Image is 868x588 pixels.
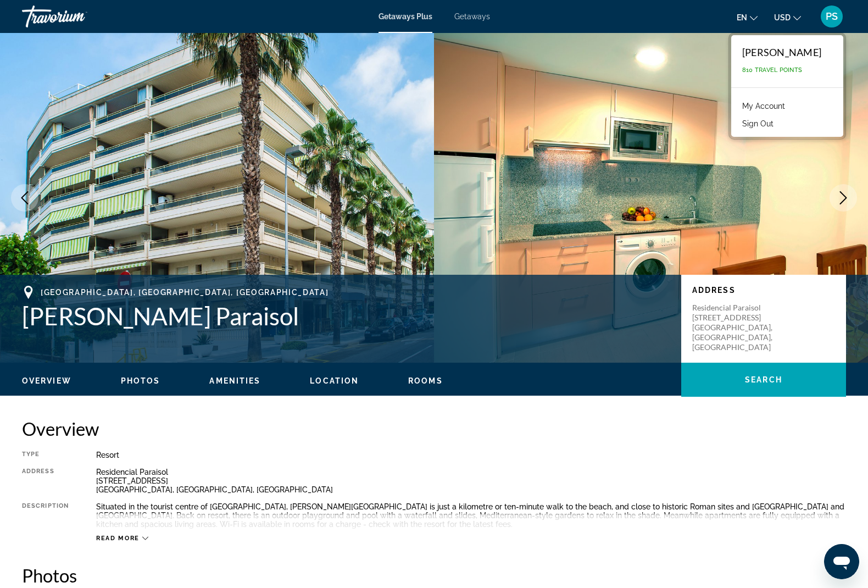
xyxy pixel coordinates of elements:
span: PS [826,11,838,22]
div: Situated in the tourist centre of [GEOGRAPHIC_DATA], [PERSON_NAME][GEOGRAPHIC_DATA] is just a kil... [96,502,846,529]
span: Rooms [408,376,443,385]
button: Rooms [408,376,443,386]
button: Amenities [209,376,260,386]
span: 810 Travel Points [742,66,802,74]
button: Change language [737,9,758,25]
span: en [737,13,747,22]
div: Residencial Paraisol [STREET_ADDRESS] [GEOGRAPHIC_DATA], [GEOGRAPHIC_DATA], [GEOGRAPHIC_DATA] [96,468,846,494]
span: [GEOGRAPHIC_DATA], [GEOGRAPHIC_DATA], [GEOGRAPHIC_DATA] [41,288,329,297]
div: Type [22,451,69,459]
p: Residencial Paraisol [STREET_ADDRESS] [GEOGRAPHIC_DATA], [GEOGRAPHIC_DATA], [GEOGRAPHIC_DATA] [692,303,780,352]
p: Address [692,286,835,295]
div: Description [22,502,69,529]
button: Next image [830,184,857,212]
button: Search [681,363,846,397]
span: Amenities [209,376,260,385]
h2: Overview [22,418,846,440]
div: Address [22,468,69,494]
a: Getaways Plus [379,12,432,21]
span: Read more [96,535,140,542]
h1: [PERSON_NAME] Paraisol [22,302,670,330]
span: Photos [121,376,160,385]
button: Photos [121,376,160,386]
div: Resort [96,451,846,459]
a: Travorium [22,2,132,31]
button: Previous image [11,184,38,212]
button: Read more [96,534,148,542]
button: Location [310,376,359,386]
button: Change currency [774,9,801,25]
span: Overview [22,376,71,385]
a: My Account [737,99,791,113]
h2: Photos [22,564,846,586]
a: Getaways [454,12,490,21]
iframe: Button to launch messaging window [824,544,859,579]
div: [PERSON_NAME] [742,46,821,58]
span: Location [310,376,359,385]
span: Search [745,375,782,384]
button: User Menu [817,5,846,28]
span: USD [774,13,791,22]
button: Overview [22,376,71,386]
button: Sign Out [737,117,779,131]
